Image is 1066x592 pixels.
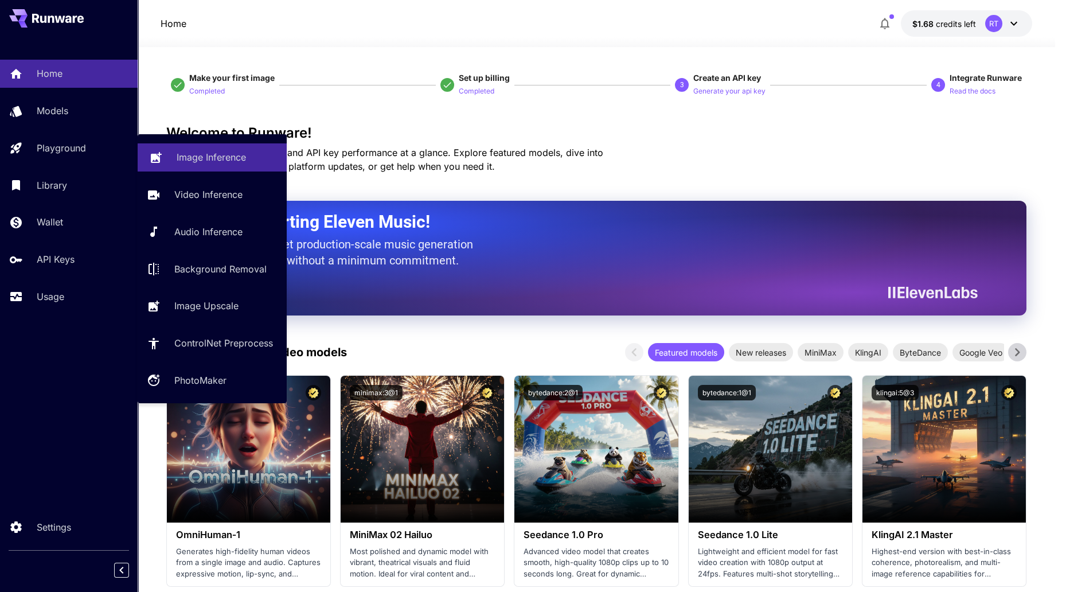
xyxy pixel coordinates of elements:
p: Advanced video model that creates smooth, high-quality 1080p clips up to 10 seconds long. Great f... [524,546,669,580]
p: Audio Inference [174,225,243,239]
span: Set up billing [459,73,510,83]
p: Settings [37,520,71,534]
p: Background Removal [174,262,267,276]
p: ControlNet Preprocess [174,336,273,350]
h3: MiniMax 02 Hailuo [350,529,495,540]
span: New releases [729,346,793,359]
img: alt [514,376,678,523]
button: bytedance:2@1 [524,385,583,400]
span: $1.68 [912,19,936,29]
button: Certified Model – Vetted for best performance and includes a commercial license. [654,385,669,400]
h3: KlingAI 2.1 Master [872,529,1017,540]
span: credits left [936,19,976,29]
a: Background Removal [138,255,287,283]
button: klingai:5@3 [872,385,919,400]
p: Models [37,104,68,118]
button: Certified Model – Vetted for best performance and includes a commercial license. [306,385,321,400]
p: 4 [936,80,940,90]
img: alt [167,376,330,523]
span: Featured models [648,346,724,359]
span: Google Veo [952,346,1009,359]
button: minimax:3@1 [350,385,403,400]
p: Lightweight and efficient model for fast video creation with 1080p output at 24fps. Features mult... [698,546,843,580]
span: KlingAI [848,346,888,359]
button: Certified Model – Vetted for best performance and includes a commercial license. [1001,385,1017,400]
a: Image Upscale [138,292,287,320]
span: Check out your usage stats and API key performance at a glance. Explore featured models, dive int... [166,147,603,172]
span: Integrate Runware [950,73,1022,83]
button: Certified Model – Vetted for best performance and includes a commercial license. [827,385,843,400]
img: alt [862,376,1026,523]
p: Video Inference [174,188,243,201]
h3: Seedance 1.0 Lite [698,529,843,540]
p: Library [37,178,67,192]
h3: Welcome to Runware! [166,125,1026,141]
p: The only way to get production-scale music generation from Eleven Labs without a minimum commitment. [195,236,482,268]
p: Most polished and dynamic model with vibrant, theatrical visuals and fluid motion. Ideal for vira... [350,546,495,580]
button: Collapse sidebar [114,563,129,578]
span: Create an API key [693,73,761,83]
p: Completed [459,86,494,97]
div: $1.67876 [912,18,976,30]
p: PhotoMaker [174,373,227,387]
button: Certified Model – Vetted for best performance and includes a commercial license. [479,385,495,400]
p: Completed [189,86,225,97]
p: Wallet [37,215,63,229]
img: alt [341,376,504,523]
a: PhotoMaker [138,367,287,395]
p: Image Inference [177,150,246,164]
span: Make your first image [189,73,275,83]
button: bytedance:1@1 [698,385,756,400]
span: ByteDance [893,346,948,359]
button: $1.67876 [901,10,1032,37]
p: Read the docs [950,86,995,97]
span: MiniMax [798,346,844,359]
p: Image Upscale [174,299,239,313]
p: Generate your api key [693,86,766,97]
a: ControlNet Preprocess [138,329,287,357]
p: API Keys [37,252,75,266]
h3: OmniHuman‑1 [176,529,321,540]
a: Image Inference [138,143,287,172]
p: Usage [37,290,64,303]
div: Collapse sidebar [123,560,138,581]
p: 3 [680,80,684,90]
a: Video Inference [138,181,287,209]
p: Home [161,17,186,30]
a: Audio Inference [138,218,287,246]
img: alt [689,376,852,523]
p: Playground [37,141,86,155]
nav: breadcrumb [161,17,186,30]
p: Home [37,67,63,80]
p: Generates high-fidelity human videos from a single image and audio. Captures expressive motion, l... [176,546,321,580]
p: Highest-end version with best-in-class coherence, photorealism, and multi-image reference capabil... [872,546,1017,580]
h3: Seedance 1.0 Pro [524,529,669,540]
h2: Now Supporting Eleven Music! [195,211,969,233]
div: RT [985,15,1002,32]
